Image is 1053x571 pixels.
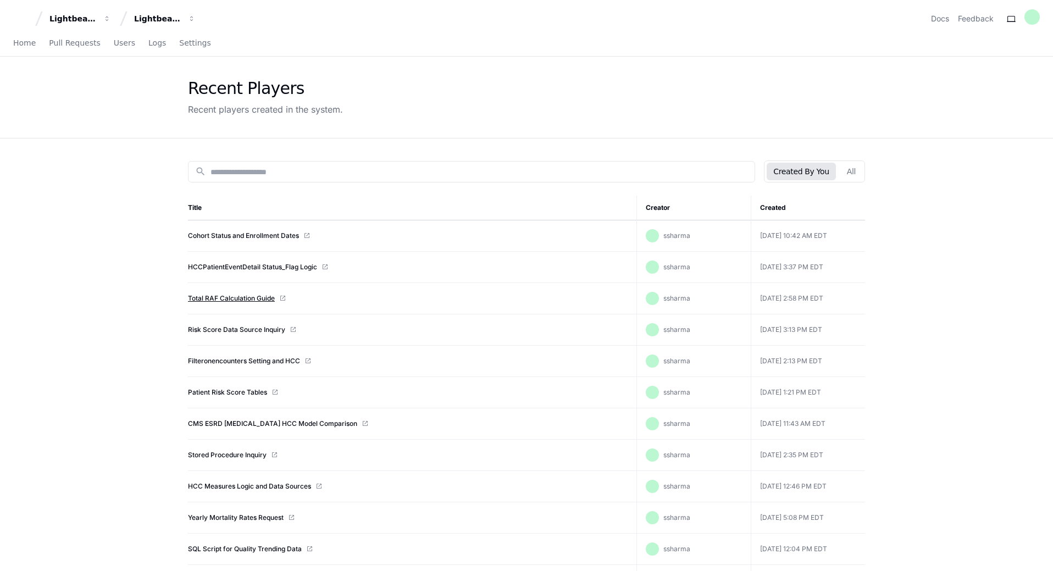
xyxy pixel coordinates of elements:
div: Recent players created in the system. [188,103,343,116]
td: [DATE] 11:43 AM EDT [751,408,865,440]
td: [DATE] 1:21 PM EDT [751,377,865,408]
a: Cohort Status and Enrollment Dates [188,231,299,240]
span: ssharma [663,513,690,522]
button: Created By You [767,163,835,180]
span: ssharma [663,388,690,396]
th: Creator [636,196,751,220]
span: ssharma [663,545,690,553]
span: ssharma [663,325,690,334]
span: ssharma [663,357,690,365]
td: [DATE] 10:42 AM EDT [751,220,865,252]
td: [DATE] 12:46 PM EDT [751,471,865,502]
a: Logs [148,31,166,56]
td: [DATE] 2:58 PM EDT [751,283,865,314]
a: Home [13,31,36,56]
button: All [840,163,862,180]
td: [DATE] 12:04 PM EDT [751,534,865,565]
span: ssharma [663,294,690,302]
td: [DATE] 3:13 PM EDT [751,314,865,346]
mat-icon: search [195,166,206,177]
a: HCC Measures Logic and Data Sources [188,482,311,491]
span: Logs [148,40,166,46]
a: HCCPatientEventDetail Status_Flag Logic [188,263,317,271]
th: Title [188,196,636,220]
td: [DATE] 3:37 PM EDT [751,252,865,283]
a: Settings [179,31,210,56]
span: ssharma [663,231,690,240]
a: Stored Procedure Inquiry [188,451,267,459]
button: Lightbeam Health Solutions [130,9,200,29]
a: Docs [931,13,949,24]
button: Feedback [958,13,994,24]
td: [DATE] 2:13 PM EDT [751,346,865,377]
span: ssharma [663,419,690,428]
a: SQL Script for Quality Trending Data [188,545,302,553]
a: Pull Requests [49,31,100,56]
a: Risk Score Data Source Inquiry [188,325,285,334]
td: [DATE] 2:35 PM EDT [751,440,865,471]
span: Pull Requests [49,40,100,46]
td: [DATE] 5:08 PM EDT [751,502,865,534]
span: ssharma [663,451,690,459]
div: Lightbeam Health Solutions [134,13,181,24]
button: Lightbeam Health [45,9,115,29]
a: Yearly Mortality Rates Request [188,513,284,522]
a: CMS ESRD [MEDICAL_DATA] HCC Model Comparison [188,419,357,428]
div: Recent Players [188,79,343,98]
span: Users [114,40,135,46]
th: Created [751,196,865,220]
a: Total RAF Calculation Guide [188,294,275,303]
a: Filteronencounters Setting and HCC [188,357,300,365]
a: Users [114,31,135,56]
div: Lightbeam Health [49,13,97,24]
a: Patient Risk Score Tables [188,388,267,397]
span: ssharma [663,482,690,490]
span: ssharma [663,263,690,271]
span: Settings [179,40,210,46]
span: Home [13,40,36,46]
